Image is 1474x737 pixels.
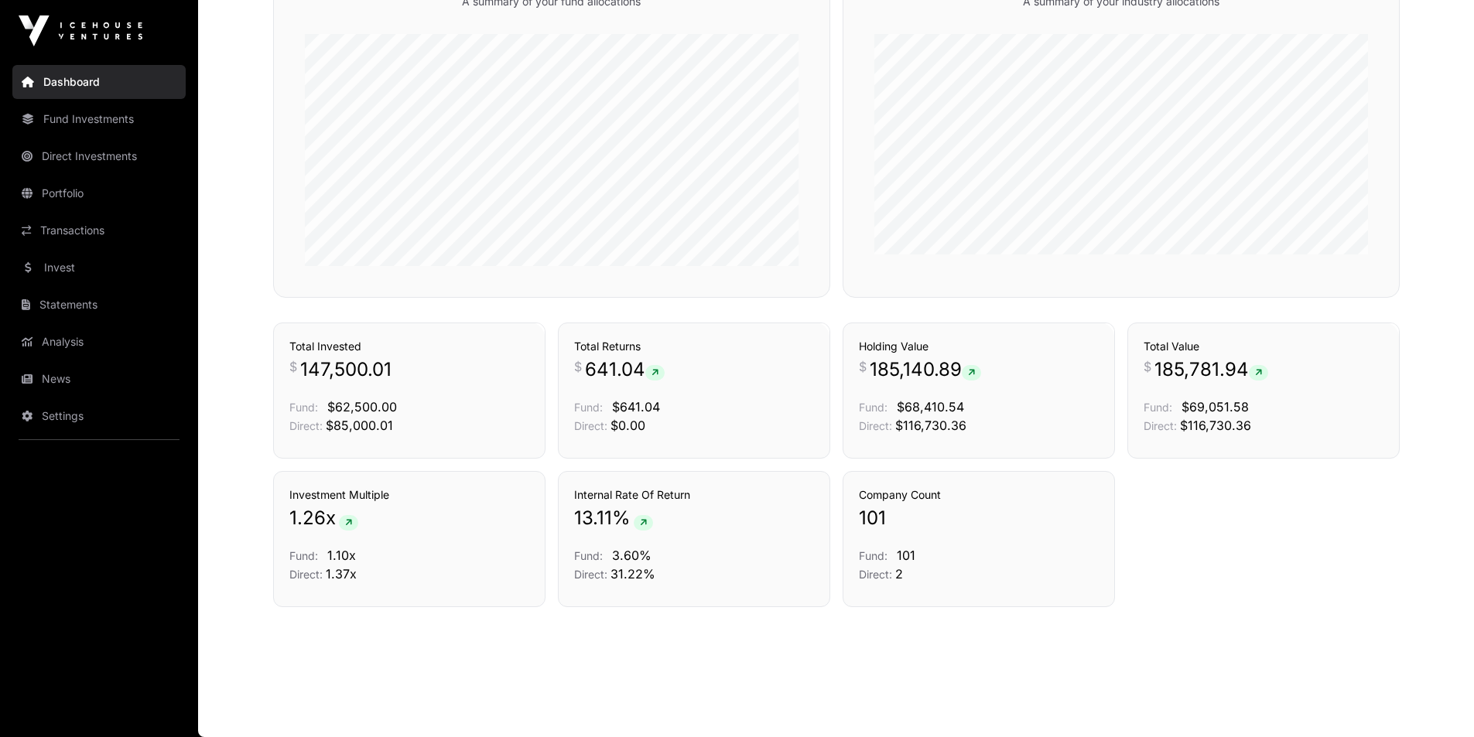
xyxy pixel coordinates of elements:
span: Direct: [1144,419,1177,432]
h3: Total Returns [574,339,814,354]
a: Analysis [12,325,186,359]
h3: Total Invested [289,339,529,354]
span: Fund: [859,549,887,562]
a: Invest [12,251,186,285]
a: Transactions [12,213,186,247]
a: Dashboard [12,65,186,99]
span: 13.11 [574,506,612,531]
span: 1.26 [289,506,326,531]
span: $116,730.36 [895,418,966,433]
span: 185,781.94 [1154,357,1268,382]
span: $68,410.54 [897,399,964,415]
span: Direct: [859,419,892,432]
span: x [326,506,336,531]
span: Fund: [574,549,603,562]
span: $ [289,357,297,376]
span: $ [574,357,582,376]
a: Direct Investments [12,139,186,173]
span: 1.10x [327,548,356,563]
span: 2 [895,566,903,582]
span: $641.04 [612,399,660,415]
span: Direct: [859,568,892,581]
span: Fund: [859,401,887,414]
h3: Holding Value [859,339,1099,354]
iframe: Chat Widget [1397,663,1474,737]
span: $62,500.00 [327,399,397,415]
a: Settings [12,399,186,433]
span: $116,730.36 [1180,418,1251,433]
span: Direct: [574,568,607,581]
img: Icehouse Ventures Logo [19,15,142,46]
span: % [612,506,631,531]
span: $ [1144,357,1151,376]
span: Direct: [289,568,323,581]
span: Fund: [289,401,318,414]
span: Direct: [289,419,323,432]
span: 101 [859,506,886,531]
h3: Company Count [859,487,1099,503]
h3: Investment Multiple [289,487,529,503]
span: 3.60% [612,548,652,563]
span: $85,000.01 [326,418,393,433]
a: News [12,362,186,396]
span: 641.04 [585,357,665,382]
span: Fund: [1144,401,1172,414]
a: Statements [12,288,186,322]
span: Fund: [574,401,603,414]
span: $69,051.58 [1182,399,1249,415]
span: 185,140.89 [870,357,981,382]
h3: Internal Rate Of Return [574,487,814,503]
span: 1.37x [326,566,357,582]
span: Fund: [289,549,318,562]
span: 31.22% [610,566,655,582]
span: $ [859,357,867,376]
span: 101 [897,548,915,563]
a: Fund Investments [12,102,186,136]
span: $0.00 [610,418,645,433]
span: Direct: [574,419,607,432]
h3: Total Value [1144,339,1383,354]
span: 147,500.01 [300,357,392,382]
a: Portfolio [12,176,186,210]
